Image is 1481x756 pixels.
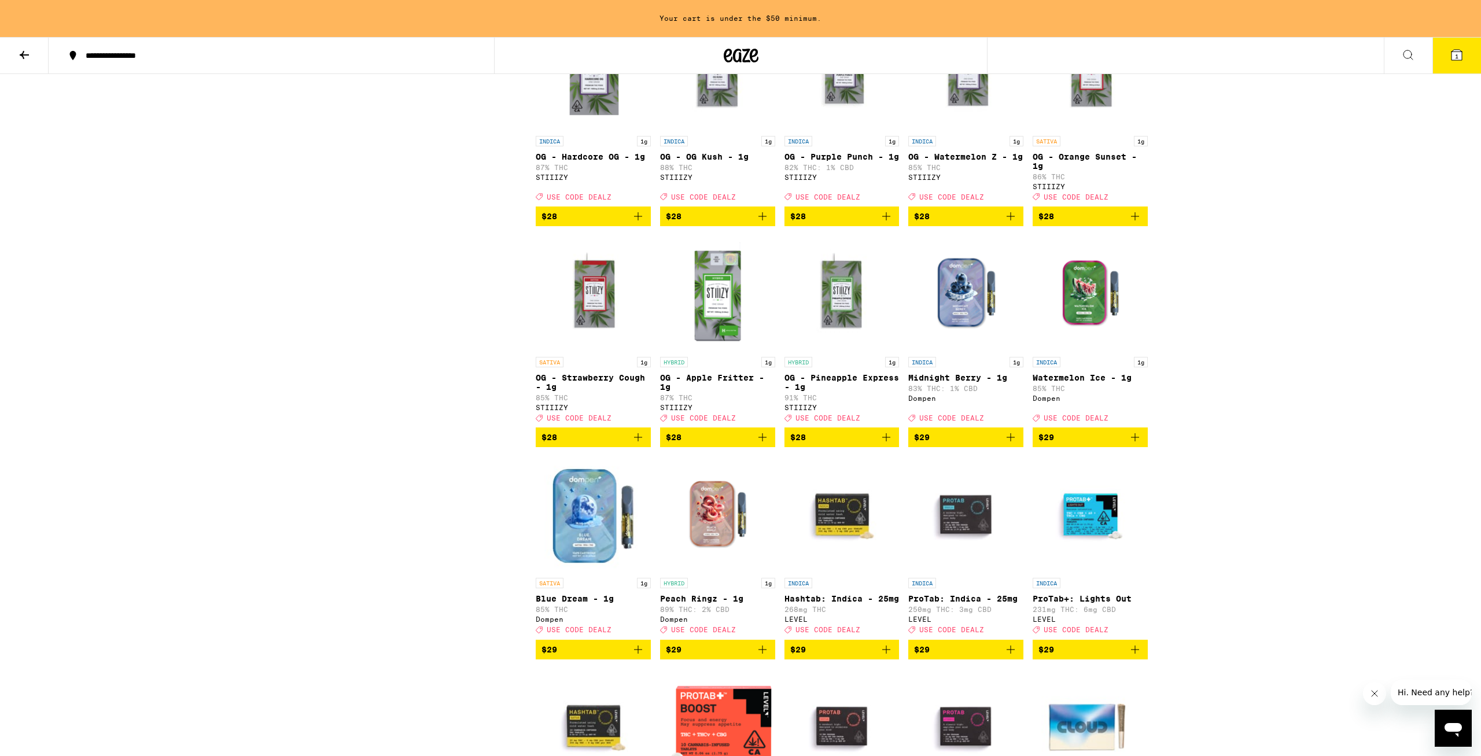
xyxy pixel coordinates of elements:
[908,615,1023,623] div: LEVEL
[536,206,651,226] button: Add to bag
[1134,357,1148,367] p: 1g
[541,645,557,654] span: $29
[1038,433,1054,442] span: $29
[660,615,775,623] div: Dompen
[547,414,611,422] span: USE CODE DEALZ
[790,212,806,221] span: $28
[660,594,775,603] p: Peach Ringz - 1g
[536,373,651,392] p: OG - Strawberry Cough - 1g
[908,152,1023,161] p: OG - Watermelon Z - 1g
[660,404,775,411] div: STIIIZY
[536,456,651,639] a: Open page for Blue Dream - 1g from Dompen
[1033,206,1148,226] button: Add to bag
[908,174,1023,181] div: STIIIZY
[660,14,775,206] a: Open page for OG - OG Kush - 1g from STIIIZY
[660,456,775,639] a: Open page for Peach Ringz - 1g from Dompen
[784,152,900,161] p: OG - Purple Punch - 1g
[660,235,775,351] img: STIIIZY - OG - Apple Fritter - 1g
[1134,136,1148,146] p: 1g
[1033,235,1148,427] a: Open page for Watermelon Ice - 1g from Dompen
[1044,193,1108,201] span: USE CODE DEALZ
[536,640,651,659] button: Add to bag
[660,152,775,161] p: OG - OG Kush - 1g
[536,357,563,367] p: SATIVA
[1033,615,1148,623] div: LEVEL
[541,212,557,221] span: $28
[536,404,651,411] div: STIIIZY
[795,193,860,201] span: USE CODE DEALZ
[908,357,936,367] p: INDICA
[908,394,1023,402] div: Dompen
[536,615,651,623] div: Dompen
[908,14,1023,206] a: Open page for OG - Watermelon Z - 1g from STIIIZY
[660,174,775,181] div: STIIIZY
[637,578,651,588] p: 1g
[1033,456,1148,639] a: Open page for ProTab+: Lights Out from LEVEL
[637,136,651,146] p: 1g
[908,427,1023,447] button: Add to bag
[908,164,1023,171] p: 85% THC
[908,456,1023,572] img: LEVEL - ProTab: Indica - 25mg
[784,640,900,659] button: Add to bag
[784,404,900,411] div: STIIIZY
[1033,594,1148,603] p: ProTab+: Lights Out
[784,615,900,623] div: LEVEL
[536,394,651,401] p: 85% THC
[795,626,860,634] span: USE CODE DEALZ
[784,235,900,351] img: STIIIZY - OG - Pineapple Express - 1g
[536,578,563,588] p: SATIVA
[1033,173,1148,180] p: 86% THC
[914,433,930,442] span: $29
[1038,212,1054,221] span: $28
[660,427,775,447] button: Add to bag
[1033,456,1148,572] img: LEVEL - ProTab+: Lights Out
[660,394,775,401] p: 87% THC
[536,235,651,427] a: Open page for OG - Strawberry Cough - 1g from STIIIZY
[1044,414,1108,422] span: USE CODE DEALZ
[671,414,736,422] span: USE CODE DEALZ
[1455,53,1458,60] span: 1
[660,456,775,572] img: Dompen - Peach Ringz - 1g
[1033,357,1060,367] p: INDICA
[536,14,651,206] a: Open page for OG - Hardcore OG - 1g from STIIIZY
[790,433,806,442] span: $28
[1010,357,1023,367] p: 1g
[885,357,899,367] p: 1g
[908,235,1023,351] img: Dompen - Midnight Berry - 1g
[784,578,812,588] p: INDICA
[784,136,812,146] p: INDICA
[908,594,1023,603] p: ProTab: Indica - 25mg
[536,164,651,171] p: 87% THC
[885,136,899,146] p: 1g
[908,606,1023,613] p: 250mg THC: 3mg CBD
[666,212,681,221] span: $28
[919,414,984,422] span: USE CODE DEALZ
[536,152,651,161] p: OG - Hardcore OG - 1g
[784,174,900,181] div: STIIIZY
[660,206,775,226] button: Add to bag
[1033,14,1148,206] a: Open page for OG - Orange Sunset - 1g from STIIIZY
[1033,606,1148,613] p: 231mg THC: 6mg CBD
[536,427,651,447] button: Add to bag
[536,235,651,351] img: STIIIZY - OG - Strawberry Cough - 1g
[784,14,900,206] a: Open page for OG - Purple Punch - 1g from STIIIZY
[536,606,651,613] p: 85% THC
[908,456,1023,639] a: Open page for ProTab: Indica - 25mg from LEVEL
[660,606,775,613] p: 89% THC: 2% CBD
[1435,710,1472,747] iframe: Button to launch messaging window
[1033,385,1148,392] p: 85% THC
[908,206,1023,226] button: Add to bag
[784,427,900,447] button: Add to bag
[1033,427,1148,447] button: Add to bag
[666,433,681,442] span: $28
[784,206,900,226] button: Add to bag
[1044,626,1108,634] span: USE CODE DEALZ
[666,645,681,654] span: $29
[784,606,900,613] p: 268mg THC
[671,626,736,634] span: USE CODE DEALZ
[660,373,775,392] p: OG - Apple Fritter - 1g
[1033,136,1060,146] p: SATIVA
[784,357,812,367] p: HYBRID
[919,626,984,634] span: USE CODE DEALZ
[547,193,611,201] span: USE CODE DEALZ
